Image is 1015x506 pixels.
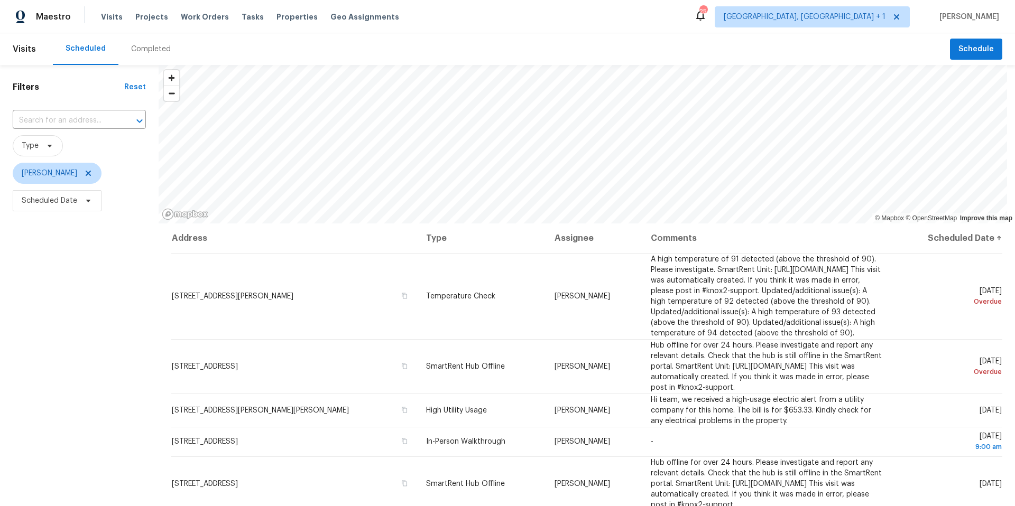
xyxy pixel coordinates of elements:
th: Scheduled Date ↑ [892,223,1002,253]
th: Type [418,223,546,253]
span: [STREET_ADDRESS] [172,438,238,445]
span: Maestro [36,12,71,22]
button: Zoom in [164,70,179,86]
div: 9:00 am [900,442,1002,452]
span: [PERSON_NAME] [555,407,610,414]
span: SmartRent Hub Offline [426,480,505,488]
span: [DATE] [900,433,1002,452]
span: - [651,438,653,445]
span: Scheduled Date [22,195,77,206]
span: [PERSON_NAME] [555,438,610,445]
button: Copy Address [400,405,409,415]
span: SmartRent Hub Offline [426,363,505,370]
span: [GEOGRAPHIC_DATA], [GEOGRAPHIC_DATA] + 1 [724,12,885,22]
span: Schedule [958,43,994,56]
span: [PERSON_NAME] [555,363,610,370]
div: Scheduled [66,43,106,54]
span: Geo Assignments [330,12,399,22]
span: [STREET_ADDRESS][PERSON_NAME][PERSON_NAME] [172,407,349,414]
button: Copy Address [400,291,409,301]
span: [STREET_ADDRESS] [172,363,238,370]
span: [DATE] [980,480,1002,488]
a: Mapbox [875,214,904,222]
span: [DATE] [900,358,1002,377]
span: In-Person Walkthrough [426,438,505,445]
a: OpenStreetMap [906,214,957,222]
span: [STREET_ADDRESS] [172,480,238,488]
span: Work Orders [181,12,229,22]
button: Schedule [950,39,1002,60]
span: Type [22,140,39,151]
span: [PERSON_NAME] [555,293,610,300]
span: Temperature Check [426,293,495,300]
span: Hub offline for over 24 hours. Please investigate and report any relevant details. Check that the... [651,342,882,391]
span: [DATE] [980,407,1002,414]
span: [STREET_ADDRESS][PERSON_NAME] [172,293,293,300]
button: Zoom out [164,86,179,101]
span: A high temperature of 91 detected (above the threshold of 90). Please investigate. SmartRent Unit... [651,256,881,337]
h1: Filters [13,82,124,92]
span: Projects [135,12,168,22]
a: Improve this map [960,214,1012,222]
div: Overdue [900,296,1002,307]
button: Copy Address [400,479,409,488]
span: [PERSON_NAME] [22,168,77,179]
div: 25 [699,6,707,17]
canvas: Map [159,65,1007,223]
span: Tasks [242,13,264,21]
button: Open [132,114,147,128]
span: [DATE] [900,287,1002,307]
div: Overdue [900,367,1002,377]
button: Copy Address [400,436,409,446]
th: Assignee [546,223,643,253]
span: Visits [13,38,36,61]
th: Address [171,223,418,253]
span: [PERSON_NAME] [555,480,610,488]
span: High Utility Usage [426,407,487,414]
a: Mapbox homepage [162,208,208,220]
th: Comments [642,223,892,253]
span: [PERSON_NAME] [935,12,999,22]
span: Visits [101,12,123,22]
input: Search for an address... [13,113,116,129]
div: Reset [124,82,146,92]
span: Properties [276,12,318,22]
button: Copy Address [400,361,409,371]
div: Completed [131,44,171,54]
span: Hi team, we received a high-usage electric alert from a utility company for this home. The bill i... [651,396,871,425]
